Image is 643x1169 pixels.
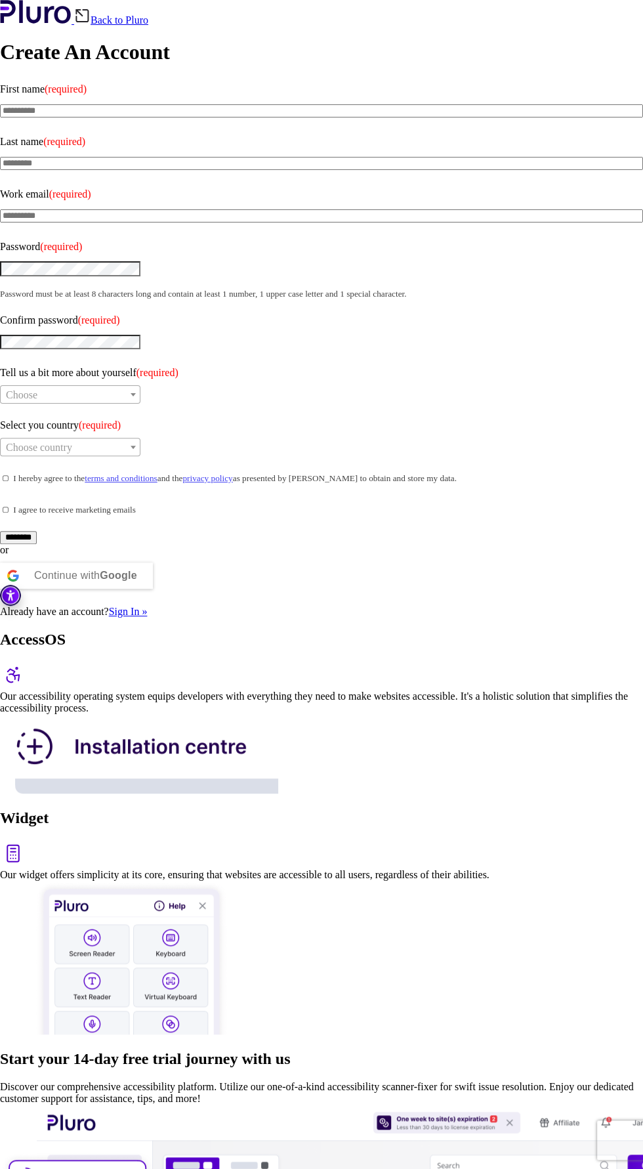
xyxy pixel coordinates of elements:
b: Google [100,570,137,581]
span: Choose country [6,442,72,453]
span: Choose [6,389,37,400]
small: I hereby agree to the and the as presented by [PERSON_NAME] to obtain and store my data. [13,473,457,483]
span: (required) [79,419,121,431]
span: (required) [136,367,178,378]
input: I hereby agree to theterms and conditionsand theprivacy policyas presented by [PERSON_NAME] to ob... [3,475,9,481]
img: Back icon [74,8,91,24]
span: (required) [49,188,91,200]
span: (required) [43,136,85,147]
a: privacy policy [182,473,232,483]
a: terms and conditions [85,473,157,483]
span: (required) [40,241,82,252]
small: I agree to receive marketing emails [13,505,136,515]
span: (required) [78,314,120,326]
div: Continue with [34,563,137,589]
a: Back to Pluro [74,14,148,26]
input: I agree to receive marketing emails [3,507,9,513]
span: (required) [45,83,87,95]
a: Sign In » [109,606,148,617]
